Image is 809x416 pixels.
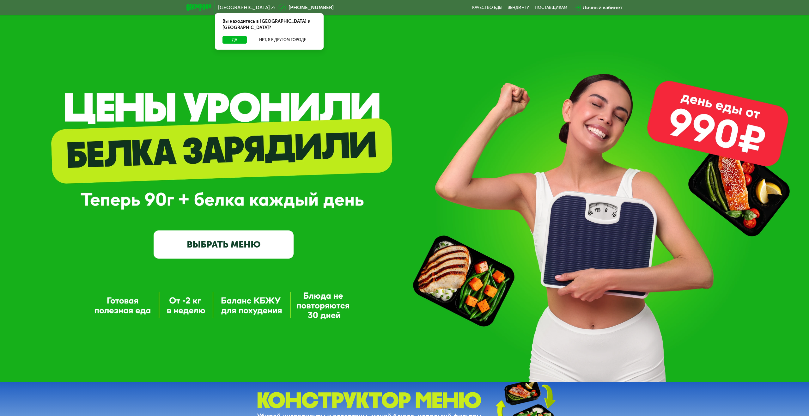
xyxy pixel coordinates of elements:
div: поставщикам [535,5,567,10]
a: ВЫБРАТЬ МЕНЮ [154,230,294,259]
button: Нет, я в другом городе [249,36,316,44]
button: Да [222,36,247,44]
a: Вендинги [508,5,530,10]
a: Качество еды [472,5,502,10]
div: Вы находитесь в [GEOGRAPHIC_DATA] и [GEOGRAPHIC_DATA]? [215,13,324,36]
div: Личный кабинет [583,4,623,11]
a: [PHONE_NUMBER] [278,4,334,11]
span: [GEOGRAPHIC_DATA] [218,5,270,10]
